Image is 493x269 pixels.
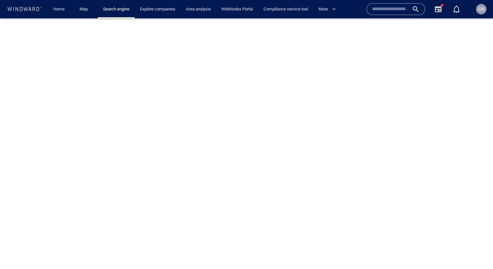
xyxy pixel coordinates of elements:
a: Search engine [100,4,132,15]
a: Map [77,4,93,15]
div: Notification center [453,5,460,13]
a: Webhooks Portal [219,4,256,15]
a: Area analysis [183,4,214,15]
span: More [319,6,336,13]
span: OR [478,7,485,12]
button: More [316,4,341,15]
a: Home [51,4,67,15]
a: Explore companies [137,4,178,15]
button: Map [74,4,95,15]
a: Compliance service tool [261,4,311,15]
button: OR [475,3,488,16]
button: Home [48,4,69,15]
